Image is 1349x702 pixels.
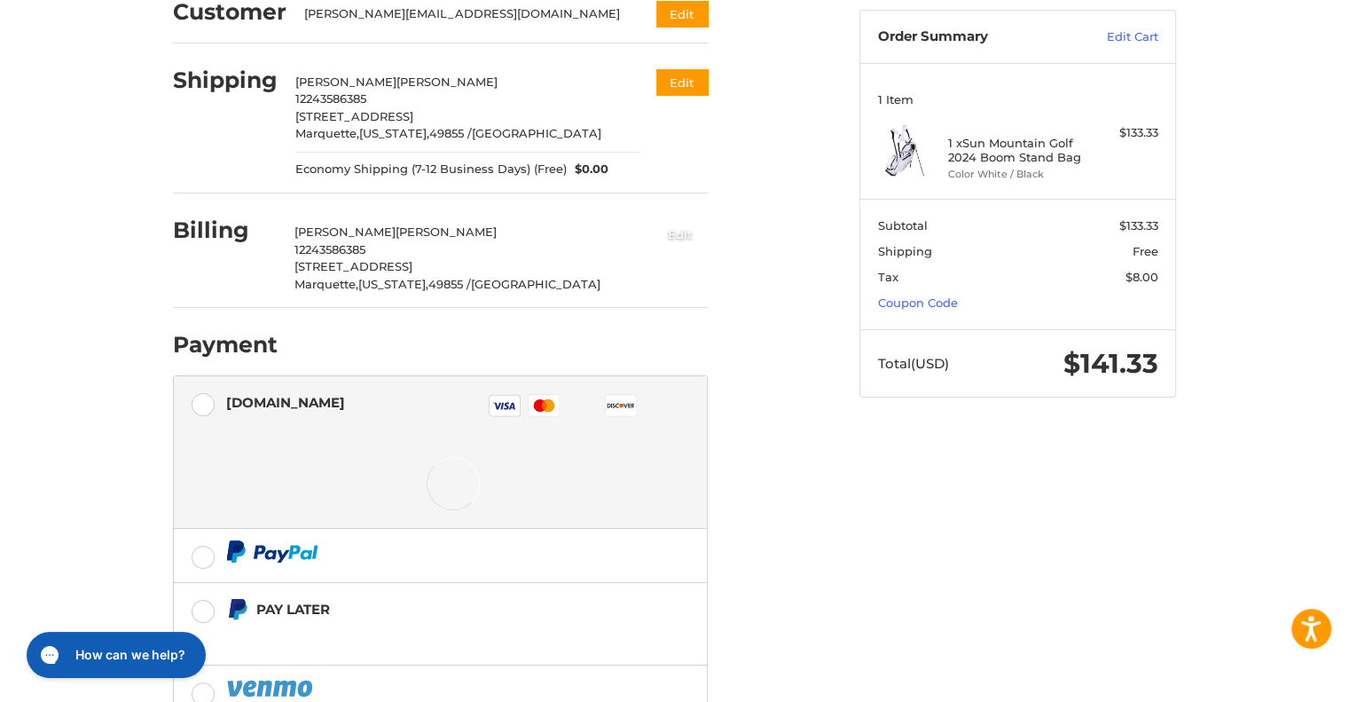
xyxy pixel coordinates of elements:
span: $141.33 [1063,347,1158,380]
button: Edit [656,69,708,95]
span: Marquette, [295,126,359,140]
h2: Payment [173,331,278,359]
span: Economy Shipping (7-12 Business Days) (Free) [295,161,567,178]
span: Subtotal [878,218,928,233]
span: 12243586385 [295,91,366,106]
span: [PERSON_NAME] [295,75,396,89]
span: 12243586385 [294,242,365,256]
h2: Billing [173,217,277,244]
span: [GEOGRAPHIC_DATA] [471,277,600,291]
button: Edit [656,1,708,27]
span: Marquette, [294,277,358,291]
span: $133.33 [1119,218,1158,233]
span: [US_STATE], [358,277,428,291]
div: $133.33 [1088,124,1158,142]
span: [US_STATE], [359,126,429,140]
span: 49855 / [429,126,472,140]
span: Free [1133,244,1158,258]
span: Shipping [878,244,932,258]
button: Edit [653,219,708,248]
span: Tax [878,270,898,284]
h3: Order Summary [878,28,1069,46]
iframe: Gorgias live chat messenger [18,626,210,684]
div: [PERSON_NAME][EMAIL_ADDRESS][DOMAIN_NAME] [304,5,623,23]
a: Edit Cart [1069,28,1158,46]
span: [STREET_ADDRESS] [295,109,413,123]
span: Total (USD) [878,355,949,372]
span: [PERSON_NAME] [396,75,498,89]
li: Color White / Black [948,167,1084,182]
span: [STREET_ADDRESS] [294,259,412,273]
span: $0.00 [567,161,609,178]
span: [PERSON_NAME] [294,225,396,239]
img: Pay Later icon [226,598,248,620]
div: Pay Later [256,595,596,624]
img: PayPal icon [226,540,318,563]
span: [GEOGRAPHIC_DATA] [472,126,601,140]
span: $8.00 [1125,270,1158,284]
span: [PERSON_NAME] [396,225,497,239]
h2: Shipping [173,67,278,94]
img: PayPal icon [226,677,317,699]
span: 49855 / [428,277,471,291]
h4: 1 x Sun Mountain Golf 2024 Boom Stand Bag [948,136,1084,165]
h3: 1 Item [878,92,1158,106]
iframe: PayPal Message 1 [226,628,597,643]
div: [DOMAIN_NAME] [226,388,345,417]
a: Coupon Code [878,296,958,310]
